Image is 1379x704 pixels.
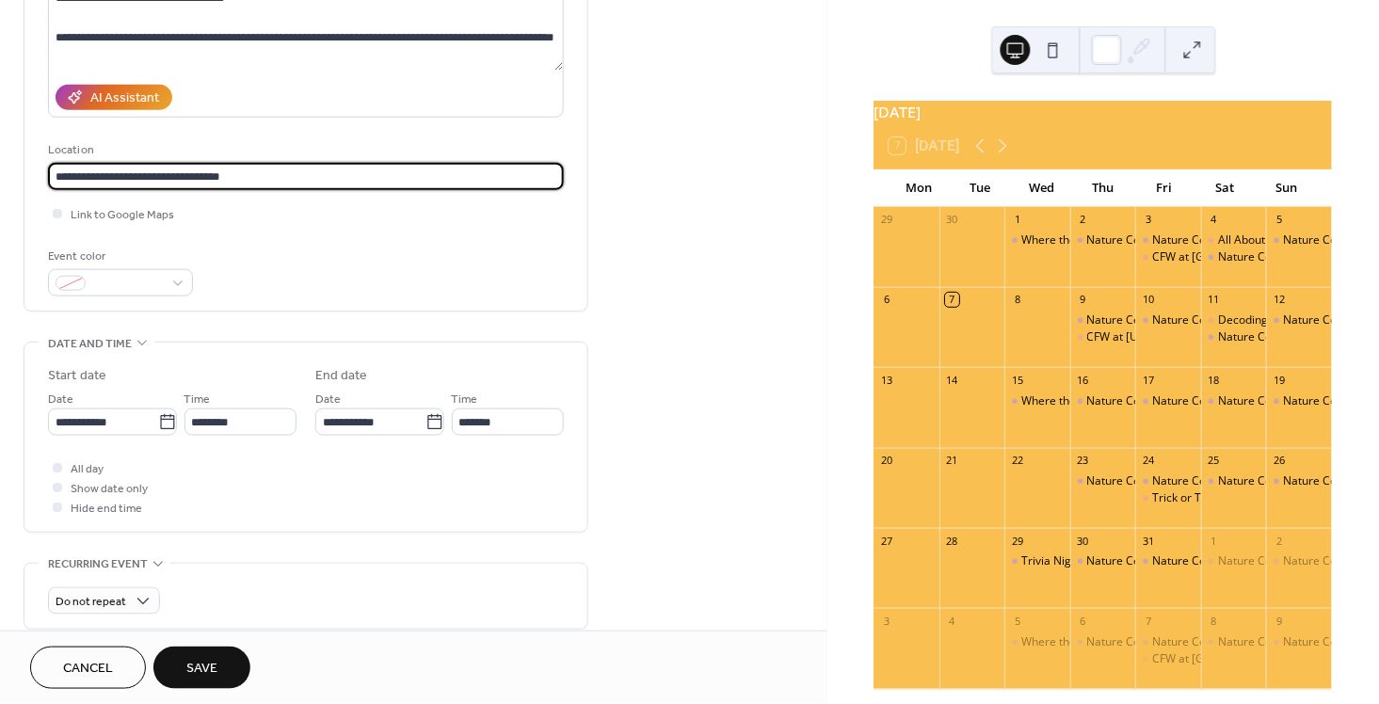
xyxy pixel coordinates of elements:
div: 10 [1142,293,1156,307]
div: Nature Center Visit [1202,634,1268,650]
button: AI Assistant [56,85,172,110]
div: All About [PERSON_NAME]! [1219,232,1360,248]
div: 31 [1142,534,1156,548]
div: CFW at Patagonia [1136,651,1202,667]
div: Fri [1134,169,1195,207]
div: CFW at Maine Beer Company [1071,329,1137,345]
div: Trick or Treat at [GEOGRAPHIC_DATA] [1153,490,1354,506]
div: 18 [1208,373,1222,387]
div: 3 [880,614,894,628]
div: CFW at [US_STATE] Beer Company [1088,329,1270,345]
div: Nature Center Visit [1267,473,1333,489]
div: Nature Center Visit [1153,232,1253,248]
div: 9 [1273,614,1287,628]
div: Tue [951,169,1012,207]
div: Nature Center Visit [1153,312,1253,328]
div: 22 [1011,454,1025,468]
div: 30 [1077,534,1091,548]
div: Event color [48,247,189,266]
div: Where the Wild Kids Are- CFW Toddler Time! [1022,393,1254,409]
div: 7 [946,293,960,307]
div: 27 [880,534,894,548]
div: Nature Center Visit [1071,473,1137,489]
span: Time [452,391,478,410]
span: Date [315,391,341,410]
span: Date and time [48,334,132,354]
div: 5 [1273,213,1287,227]
div: 12 [1273,293,1287,307]
div: Wed [1012,169,1073,207]
div: Nature Center Visit [1071,393,1137,409]
div: Nature Center Visit [1202,249,1268,265]
div: Nature Center Visit [1071,312,1137,328]
span: Save [186,660,217,680]
div: Mon [890,169,951,207]
div: 5 [1011,614,1025,628]
div: 15 [1011,373,1025,387]
span: All day [71,460,104,480]
div: 8 [1011,293,1025,307]
div: Nature Center Visit [1153,473,1253,489]
div: Nature Center Visit [1136,553,1202,569]
div: Nature Center Visit [1136,634,1202,650]
div: Sun [1257,169,1318,207]
div: Nature Center Visit [1136,473,1202,489]
div: 21 [946,454,960,468]
div: AI Assistant [90,89,159,109]
div: 26 [1273,454,1287,468]
div: 4 [946,614,960,628]
div: 4 [1208,213,1222,227]
div: Nature Center Visit [1219,634,1319,650]
div: All About Beavers! [1202,232,1268,248]
div: Nature Center Visit [1088,634,1188,650]
div: Nature Center Visit [1202,473,1268,489]
div: 7 [1142,614,1156,628]
div: Nature Center Visit [1136,312,1202,328]
button: Save [153,647,250,689]
div: Nature Center Visit [1088,553,1188,569]
div: [DATE] [874,101,1333,123]
div: Nature Center Visit [1219,473,1319,489]
div: Decoding Bird Language with Dan Gardoqui [1202,312,1268,328]
div: Nature Center Visit [1088,312,1188,328]
div: Sat [1195,169,1257,207]
div: 24 [1142,454,1156,468]
div: 13 [880,373,894,387]
div: Nature Center Visit [1219,553,1319,569]
div: Nature Center Visit [1267,393,1333,409]
div: Thu [1073,169,1134,207]
div: 8 [1208,614,1222,628]
span: Hide end time [71,500,142,520]
div: Nature Center Visit [1071,634,1137,650]
div: 3 [1142,213,1156,227]
div: Nature Center Visit [1136,232,1202,248]
div: Nature Center Visit [1202,553,1268,569]
div: 6 [1077,614,1091,628]
div: Where the Wild Kids Are- CFW Toddler Time! [1005,634,1071,650]
span: Show date only [71,480,148,500]
div: Where the Wild Kids Are- CFW Toddler Time! [1005,232,1071,248]
button: Cancel [30,647,146,689]
div: Nature Center Visit [1071,553,1137,569]
div: Nature Center Visit [1219,249,1319,265]
div: 2 [1273,534,1287,548]
div: Where the Wild Kids Are- CFW Toddler Time! [1022,232,1254,248]
div: Nature Center Visit [1153,553,1253,569]
div: Nature Center Visit [1219,393,1319,409]
div: CFW at Patagonia [1136,249,1202,265]
div: 14 [946,373,960,387]
span: Time [184,391,211,410]
div: Nature Center Visit [1088,232,1188,248]
div: Nature Center Visit [1088,473,1188,489]
div: 29 [880,213,894,227]
div: CFW at [GEOGRAPHIC_DATA] [1153,249,1307,265]
div: Where the Wild Kids Are- CFW Toddler Time! [1005,393,1071,409]
div: 2 [1077,213,1091,227]
div: 19 [1273,373,1287,387]
div: Nature Center Visit [1267,634,1333,650]
div: 28 [946,534,960,548]
div: 1 [1208,534,1222,548]
div: 11 [1208,293,1222,307]
div: 17 [1142,373,1156,387]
